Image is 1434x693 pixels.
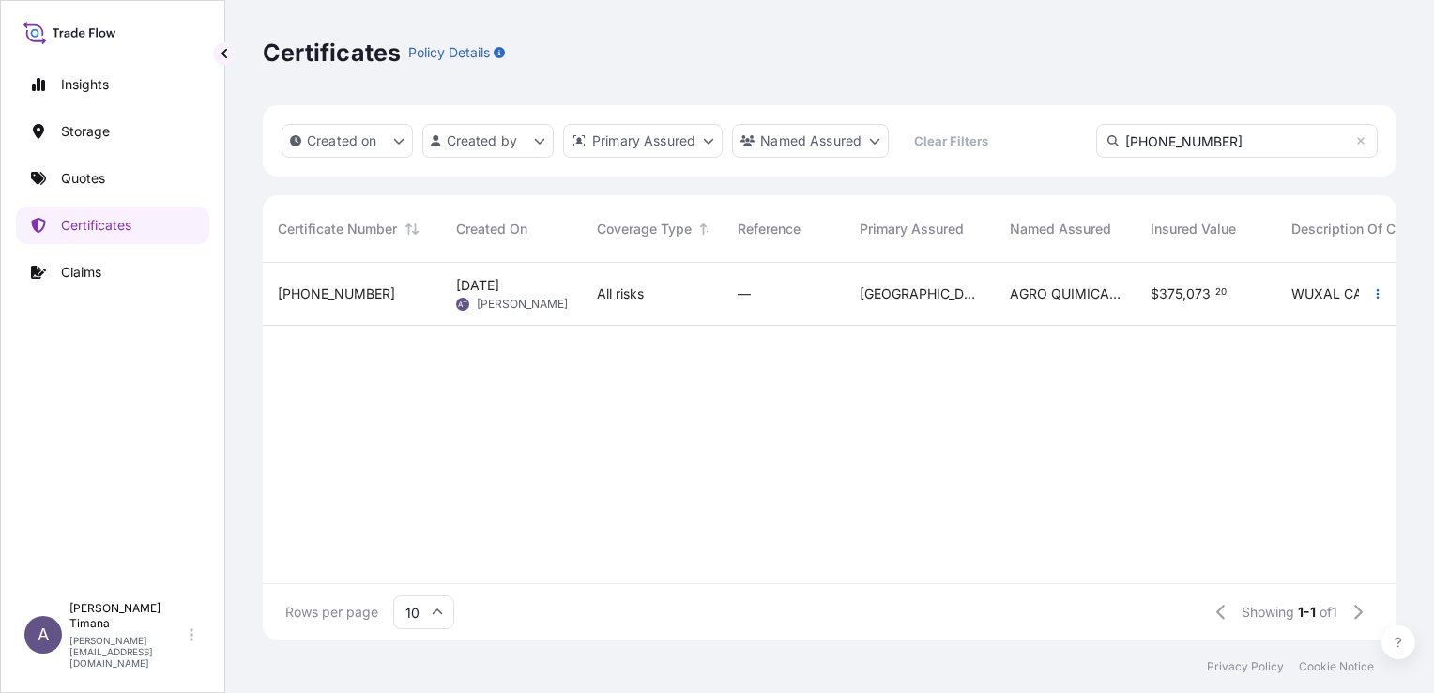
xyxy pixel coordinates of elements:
[860,220,964,239] span: Primary Assured
[1299,659,1374,674] a: Cookie Notice
[69,635,186,669] p: [PERSON_NAME][EMAIL_ADDRESS][DOMAIN_NAME]
[898,126,1003,156] button: Clear Filters
[38,625,49,644] span: A
[1182,287,1186,300] span: ,
[1010,285,1121,303] span: AGRO QUIMICA [PERSON_NAME] S.A.C.
[732,124,889,158] button: cargoOwner Filter options
[16,207,209,244] a: Certificates
[456,276,499,295] span: [DATE]
[592,131,695,150] p: Primary Assured
[401,218,423,240] button: Sort
[263,38,401,68] p: Certificates
[1096,124,1378,158] input: Search Certificate or Reference...
[408,43,490,62] p: Policy Details
[597,220,692,239] span: Coverage Type
[61,122,110,141] p: Storage
[16,160,209,197] a: Quotes
[456,220,527,239] span: Created On
[278,285,395,303] span: [PHONE_NUMBER]
[282,124,413,158] button: createdOn Filter options
[914,131,988,150] p: Clear Filters
[61,263,101,282] p: Claims
[1207,659,1284,674] a: Privacy Policy
[61,169,105,188] p: Quotes
[16,113,209,150] a: Storage
[285,603,378,622] span: Rows per page
[69,601,186,631] p: [PERSON_NAME] Timana
[16,66,209,103] a: Insights
[1212,289,1214,296] span: .
[1320,603,1337,622] span: of 1
[1159,287,1182,300] span: 375
[278,220,397,239] span: Certificate Number
[860,285,980,303] span: [GEOGRAPHIC_DATA]
[477,297,568,312] span: [PERSON_NAME]
[422,124,554,158] button: createdBy Filter options
[1151,287,1159,300] span: $
[1186,287,1211,300] span: 073
[1151,220,1236,239] span: Insured Value
[738,220,801,239] span: Reference
[1242,603,1294,622] span: Showing
[447,131,518,150] p: Created by
[1291,220,1424,239] span: Description Of Cargo
[1010,220,1111,239] span: Named Assured
[597,285,644,303] span: All risks
[61,216,131,235] p: Certificates
[695,218,718,240] button: Sort
[1298,603,1316,622] span: 1-1
[760,131,862,150] p: Named Assured
[16,254,209,291] a: Claims
[61,75,109,94] p: Insights
[458,295,467,314] span: AT
[307,131,377,150] p: Created on
[738,285,751,303] span: —
[563,124,723,158] button: distributor Filter options
[1215,289,1227,296] span: 20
